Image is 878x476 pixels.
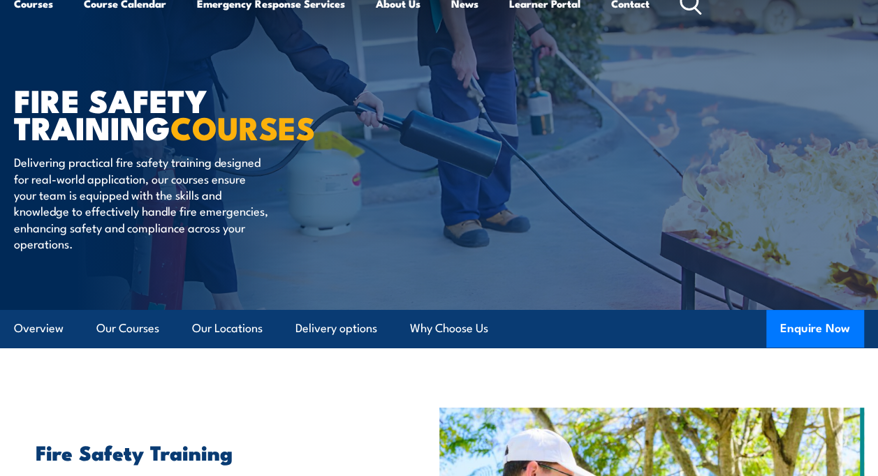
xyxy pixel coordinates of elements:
h1: FIRE SAFETY TRAINING [14,86,359,140]
a: Delivery options [295,310,377,347]
button: Enquire Now [766,310,864,348]
a: Our Courses [96,310,159,347]
strong: COURSES [170,103,315,151]
h2: Fire Safety Training [36,442,418,461]
a: Our Locations [192,310,263,347]
p: Delivering practical fire safety training designed for real-world application, our courses ensure... [14,154,269,251]
a: Why Choose Us [410,310,488,347]
a: Overview [14,310,64,347]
